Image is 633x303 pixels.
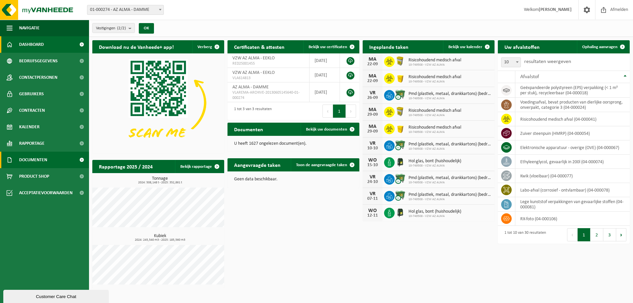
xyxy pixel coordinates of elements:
span: Pmd (plastiek, metaal, drankkartons) (bedrijven) [408,142,491,147]
span: 10 [501,57,521,67]
h2: Download nu de Vanheede+ app! [92,40,180,53]
td: [DATE] [310,53,340,68]
span: 10-749508 - VZW AZ ALMA [408,164,461,168]
span: Risicohoudend medisch afval [408,75,461,80]
span: Bekijk uw certificaten [309,45,347,49]
span: Kalender [19,119,40,135]
span: Pmd (plastiek, metaal, drankkartons) (bedrijven) [408,175,491,181]
span: Bedrijfsgegevens [19,53,58,69]
img: LP-SB-00050-HPE-22 [395,123,406,134]
span: Gebruikers [19,86,44,102]
td: geëxpandeerde polystyreen (EPS) verpakking (< 1 m² per stuk), recycleerbaar (04-000018) [515,83,630,98]
div: 24-10 [366,180,379,184]
p: U heeft 1627 ongelezen document(en). [234,141,353,146]
span: Toon de aangevraagde taken [296,163,347,167]
h2: Aangevraagde taken [227,158,287,171]
div: MA [366,57,379,62]
span: Product Shop [19,168,49,185]
td: risicohoudend medisch afval (04-000041) [515,112,630,126]
span: Afvalstof [520,74,539,79]
td: RX-foto (04-000106) [515,212,630,226]
div: 26-09 [366,96,379,100]
h3: Tonnage [96,176,224,184]
img: CR-HR-1C-1000-PES-01 [395,207,406,218]
h2: Certificaten & attesten [227,40,291,53]
h2: Uw afvalstoffen [498,40,546,53]
span: Risicohoudend medisch afval [408,58,461,63]
span: Pmd (plastiek, metaal, drankkartons) (bedrijven) [408,192,491,197]
td: lege kunststof verpakkingen van gevaarlijke stoffen (04-000081) [515,197,630,212]
div: VR [366,141,379,146]
h2: Rapportage 2025 / 2024 [92,160,159,173]
img: WB-0770-CU [395,139,406,151]
td: zuiver steenpuin (HMRP) (04-000054) [515,126,630,140]
span: Verberg [197,45,212,49]
a: Toon de aangevraagde taken [291,158,359,171]
a: Bekijk uw documenten [301,123,359,136]
button: Vestigingen(2/2) [92,23,135,33]
div: 15-10 [366,163,379,167]
a: Bekijk uw certificaten [303,40,359,53]
span: Rapportage [19,135,45,152]
span: Risicohoudend medisch afval [408,125,461,130]
button: 1 [333,105,346,118]
span: Dashboard [19,36,44,53]
span: Hol glas, bont (huishoudelijk) [408,209,461,214]
button: Next [346,105,356,118]
div: 22-09 [366,79,379,83]
a: Ophaling aanvragen [577,40,629,53]
h2: Ingeplande taken [363,40,415,53]
img: WB-0770-CU [395,89,406,100]
span: Navigatie [19,20,40,36]
div: 29-09 [366,129,379,134]
span: Contracten [19,102,45,119]
span: RED25001455 [232,61,304,66]
button: Verberg [192,40,224,53]
div: VR [366,191,379,197]
span: VLA614813 [232,76,304,81]
span: VLAREMA-ARCHIVE-20130605145640-01-000274 [232,90,304,101]
span: Ophaling aanvragen [582,45,618,49]
label: resultaten weergeven [524,59,571,64]
div: 22-09 [366,62,379,67]
img: WB-0770-CU [395,190,406,201]
div: 1 tot 10 van 30 resultaten [501,227,546,242]
img: LP-SB-00045-CRB-21 [395,55,406,67]
iframe: chat widget [3,288,110,303]
td: voedingsafval, bevat producten van dierlijke oorsprong, onverpakt, categorie 3 (04-000024) [515,98,630,112]
span: 10-749508 - VZW AZ ALMA [408,197,491,201]
span: 01-000274 - AZ ALMA - DAMME [87,5,164,15]
span: Contactpersonen [19,69,57,86]
img: WB-0770-CU [395,173,406,184]
p: Geen data beschikbaar. [234,177,353,182]
a: Bekijk uw kalender [443,40,494,53]
button: Next [616,228,626,241]
div: 29-09 [366,112,379,117]
span: Documenten [19,152,47,168]
span: 10-749508 - VZW AZ ALMA [408,214,461,218]
td: elektronische apparatuur - overige (OVE) (04-000067) [515,140,630,155]
span: 10-749508 - VZW AZ ALMA [408,97,491,101]
button: OK [139,23,154,34]
td: [DATE] [310,68,340,82]
span: Acceptatievoorwaarden [19,185,73,201]
span: AZ ALMA - DAMME [232,85,269,90]
span: 10-749508 - VZW AZ ALMA [408,63,461,67]
span: Vestigingen [96,23,126,33]
td: [DATE] [310,82,340,102]
h3: Kubiek [96,234,224,242]
div: MA [366,74,379,79]
td: kwik (vloeibaar) (04-000077) [515,169,630,183]
span: 10-749508 - VZW AZ ALMA [408,113,461,117]
button: Previous [567,228,578,241]
div: VR [366,90,379,96]
span: 2024: 245,540 m3 - 2025: 185,560 m3 [96,238,224,242]
button: 3 [603,228,616,241]
span: Hol glas, bont (huishoudelijk) [408,159,461,164]
img: CR-HR-1C-1000-PES-01 [395,156,406,167]
div: MA [366,124,379,129]
span: Bekijk uw kalender [448,45,482,49]
div: VR [366,174,379,180]
span: Risicohoudend medisch afval [408,108,461,113]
